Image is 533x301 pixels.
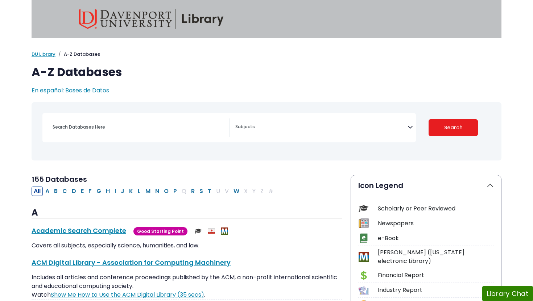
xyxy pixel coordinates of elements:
[52,187,60,196] button: Filter Results B
[378,234,494,243] div: e-Book
[359,218,368,228] img: Icon Newspapers
[94,187,103,196] button: Filter Results G
[32,258,231,267] a: ACM Digital Library - Association for Computing Machinery
[32,273,342,299] p: Includes all articles and conference proceedings published by the ACM, a non-profit international...
[32,51,55,58] a: DU Library
[86,187,94,196] button: Filter Results F
[231,187,241,196] button: Filter Results W
[189,187,197,196] button: Filter Results R
[359,271,368,280] img: Icon Financial Report
[133,227,187,235] span: Good Starting Point
[195,227,202,235] img: Scholarly or Peer Reviewed
[197,187,205,196] button: Filter Results S
[153,187,161,196] button: Filter Results N
[359,233,368,243] img: Icon e-Book
[378,219,494,228] div: Newspapers
[221,227,228,235] img: MeL (Michigan electronic Library)
[55,51,100,58] li: A-Z Databases
[162,187,171,196] button: Filter Results O
[51,290,204,299] a: Link opens in new window
[119,187,127,196] button: Filter Results J
[359,252,368,262] img: Icon MeL (Michigan electronic Library)
[235,125,408,130] textarea: Search
[32,86,109,95] a: En español: Bases de Datos
[32,102,501,160] nav: Search filters
[378,271,494,280] div: Financial Report
[32,187,276,195] div: Alpha-list to filter by first letter of database name
[171,187,179,196] button: Filter Results P
[378,204,494,213] div: Scholarly or Peer Reviewed
[79,187,86,196] button: Filter Results E
[351,175,501,196] button: Icon Legend
[482,286,533,301] button: Library Chat
[32,51,501,58] nav: breadcrumb
[32,174,87,184] span: 155 Databases
[60,187,69,196] button: Filter Results C
[70,187,78,196] button: Filter Results D
[112,187,118,196] button: Filter Results I
[127,187,135,196] button: Filter Results K
[359,285,368,295] img: Icon Industry Report
[32,65,501,79] h1: A-Z Databases
[79,9,224,29] img: Davenport University Library
[32,226,126,235] a: Academic Search Complete
[32,241,342,250] p: Covers all subjects, especially science, humanities, and law.
[429,119,478,136] button: Submit for Search Results
[359,204,368,213] img: Icon Scholarly or Peer Reviewed
[143,187,153,196] button: Filter Results M
[378,286,494,294] div: Industry Report
[32,208,342,218] h3: A
[32,187,43,196] button: All
[43,187,51,196] button: Filter Results A
[206,187,214,196] button: Filter Results T
[136,187,143,196] button: Filter Results L
[104,187,112,196] button: Filter Results H
[48,122,229,132] input: Search database by title or keyword
[208,227,215,235] img: Audio & Video
[378,248,494,266] div: [PERSON_NAME] ([US_STATE] electronic Library)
